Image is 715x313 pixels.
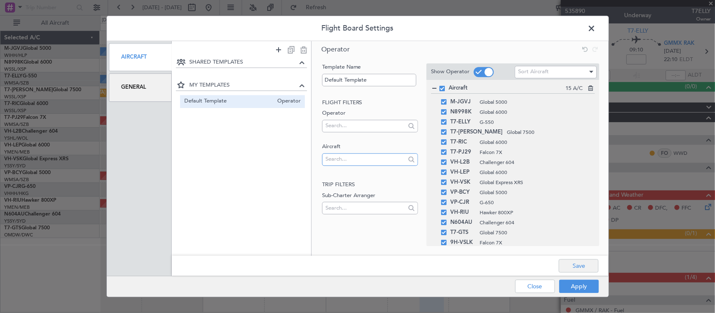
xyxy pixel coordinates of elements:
[189,81,297,90] span: MY TEMPLATES
[480,219,587,226] span: Challenger 604
[450,187,475,198] span: VP-BCY
[322,181,418,189] h2: Trip filters
[450,238,475,248] span: 9H-VSLK
[321,45,350,54] span: Operator
[450,228,475,238] span: T7-GTS
[480,108,587,116] span: Global 6000
[480,118,587,126] span: G-550
[322,99,418,107] h2: Flight filters
[450,177,475,187] span: VH-VSK
[480,149,587,156] span: Falcon 7X
[273,97,301,106] span: Operator
[322,143,418,151] label: Aircraft
[322,63,418,72] label: Template Name
[109,74,172,102] div: General
[450,127,503,137] span: T7-[PERSON_NAME]
[325,120,405,132] input: Search...
[518,68,549,76] span: Sort Aircraft
[450,117,475,127] span: T7-ELLY
[450,198,475,208] span: VP-CJR
[189,59,297,67] span: SHARED TEMPLATES
[450,147,475,157] span: T7-PJ29
[480,229,587,236] span: Global 7500
[480,239,587,246] span: Falcon 7X
[507,128,587,136] span: Global 7500
[325,202,405,214] input: Search...
[450,167,475,177] span: VH-LEP
[450,157,475,167] span: VH-L2B
[559,259,599,273] button: Save
[449,85,565,93] span: Aircraft
[480,169,587,176] span: Global 6000
[480,199,587,206] span: G-650
[480,179,587,186] span: Global Express XRS
[565,85,583,93] span: 15 A/C
[450,137,475,147] span: T7-RIC
[450,218,475,228] span: N604AU
[322,192,418,200] label: Sub-Charter Arranger
[450,208,475,218] span: VH-RIU
[450,107,475,117] span: N8998K
[480,159,587,166] span: Challenger 604
[480,139,587,146] span: Global 6000
[109,43,172,71] div: Aircraft
[322,109,418,118] label: Operator
[325,153,405,166] input: Search...
[480,98,587,106] span: Global 5000
[450,97,475,107] span: M-JGVJ
[515,280,555,293] button: Close
[107,16,609,41] header: Flight Board Settings
[480,209,587,216] span: Hawker 800XP
[559,280,599,293] button: Apply
[431,68,470,76] label: Show Operator
[184,97,273,106] span: Default Template
[480,189,587,196] span: Global 5000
